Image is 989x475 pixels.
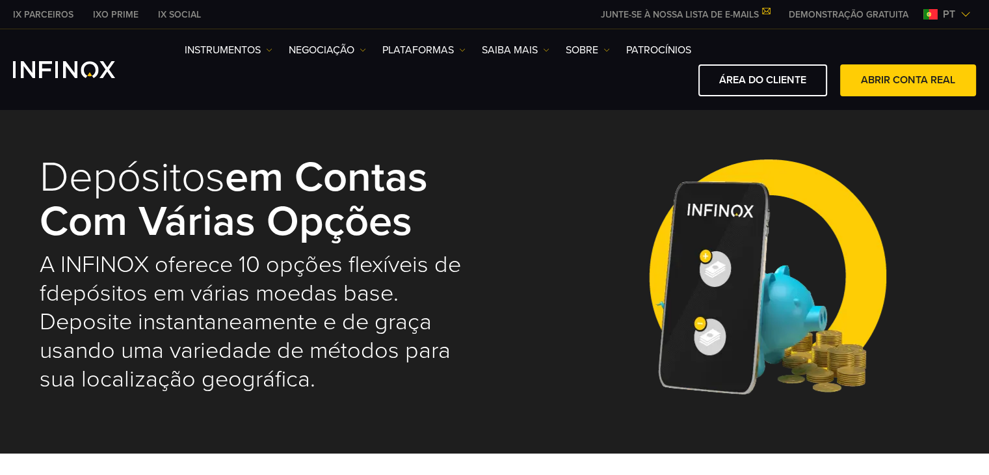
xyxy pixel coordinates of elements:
[698,64,827,96] a: ÁREA DO CLIENTE
[13,61,146,78] a: INFINOX Logo
[40,156,477,245] h1: Depósitos
[626,42,691,58] a: Patrocínios
[382,42,466,58] a: PLATAFORMAS
[938,7,960,22] span: pt
[840,64,976,96] a: ABRIR CONTA REAL
[3,8,83,21] a: INFINOX
[40,152,428,247] strong: em contas com várias opções
[482,42,549,58] a: Saiba mais
[185,42,272,58] a: Instrumentos
[289,42,366,58] a: NEGOCIAÇÃO
[566,42,610,58] a: SOBRE
[148,8,211,21] a: INFINOX
[779,8,918,21] a: INFINOX MENU
[83,8,148,21] a: INFINOX
[591,9,779,20] a: JUNTE-SE À NOSSA LISTA DE E-MAILS
[40,251,477,394] h2: A INFINOX oferece 10 opções flexíveis de fdepósitos em várias moedas base. Deposite instantaneame...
